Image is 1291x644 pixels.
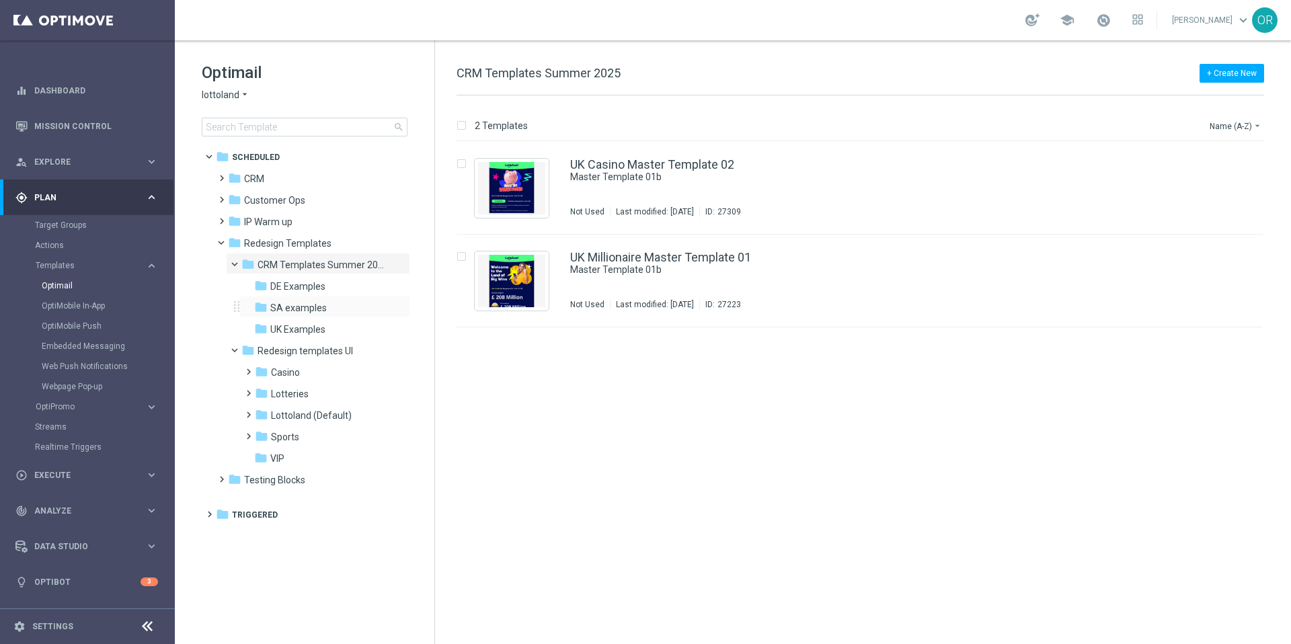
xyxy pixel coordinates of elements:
a: Master Template 01b [570,264,1175,276]
div: Last modified: [DATE] [611,299,699,310]
h1: Optimail [202,62,407,83]
p: 2 Templates [475,120,528,132]
a: Actions [35,240,140,251]
img: 27309.jpeg [478,162,545,214]
div: Master Template 01b [570,264,1206,276]
div: ID: [699,206,741,217]
div: Not Used [570,206,604,217]
div: Press SPACE to select this row. [443,235,1288,327]
i: folder [216,150,229,163]
span: Plan [34,194,145,202]
div: Master Template 01b [570,171,1206,184]
div: Press SPACE to select this row. [443,142,1288,235]
div: Not Used [570,299,604,310]
i: folder [228,171,241,185]
i: folder [228,236,241,249]
span: CRM [244,173,264,185]
button: Data Studio keyboard_arrow_right [15,541,159,552]
a: Embedded Messaging [42,341,140,352]
a: OptiMobile In-App [42,300,140,311]
div: Analyze [15,505,145,517]
div: Actions [35,235,173,255]
i: keyboard_arrow_right [145,469,158,481]
div: Plan [15,192,145,204]
i: folder [228,193,241,206]
i: lightbulb [15,576,28,588]
button: lottoland arrow_drop_down [202,89,250,102]
i: track_changes [15,505,28,517]
a: Mission Control [34,108,158,144]
span: Lotteries [271,388,309,400]
i: gps_fixed [15,192,28,204]
i: folder [228,473,241,486]
span: Analyze [34,507,145,515]
span: Redesign templates UI [258,345,353,357]
div: OR [1252,7,1278,33]
div: Templates [36,261,145,270]
a: Streams [35,421,140,432]
i: equalizer [15,85,28,97]
span: Data Studio [34,542,145,551]
i: keyboard_arrow_right [145,155,158,168]
i: folder [254,300,268,314]
i: folder [255,408,268,421]
span: Redesign Templates [244,237,331,249]
button: Name (A-Z)arrow_drop_down [1208,118,1264,134]
span: SA examples [270,302,327,314]
div: Execute [15,469,145,481]
span: CRM Templates Summer 2025 [457,66,621,80]
button: gps_fixed Plan keyboard_arrow_right [15,192,159,203]
input: Search Template [202,118,407,136]
a: UK Casino Master Template 02 [570,159,734,171]
div: Mission Control [15,108,158,144]
div: OptiMobile In-App [42,296,173,316]
a: Settings [32,622,73,631]
span: Casino [271,366,300,378]
div: Dashboard [15,73,158,108]
i: keyboard_arrow_right [145,259,158,272]
i: folder [241,344,255,357]
button: + Create New [1200,64,1264,83]
i: folder [228,214,241,228]
button: Templates keyboard_arrow_right [35,260,159,271]
span: IP Warm up [244,216,292,228]
div: Embedded Messaging [42,336,173,356]
span: search [393,122,404,132]
div: OptiPromo [35,397,173,417]
span: Execute [34,471,145,479]
div: Web Push Notifications [42,356,173,376]
div: Target Groups [35,215,173,235]
span: lottoland [202,89,239,102]
i: play_circle_outline [15,469,28,481]
button: equalizer Dashboard [15,85,159,96]
div: Webpage Pop-up [42,376,173,397]
i: person_search [15,156,28,168]
span: OptiPromo [36,403,132,411]
i: folder [241,257,255,271]
button: play_circle_outline Execute keyboard_arrow_right [15,470,159,481]
a: [PERSON_NAME]keyboard_arrow_down [1171,10,1252,30]
i: keyboard_arrow_right [145,540,158,553]
div: person_search Explore keyboard_arrow_right [15,157,159,167]
button: OptiPromo keyboard_arrow_right [35,401,159,412]
span: Lottoland (Default) [271,409,352,421]
a: Optibot [34,564,141,600]
span: CRM Templates Summer 2025 [258,259,385,271]
a: Webpage Pop-up [42,381,140,392]
i: folder [216,508,229,521]
i: keyboard_arrow_right [145,191,158,204]
span: Templates [36,261,132,270]
div: Optibot [15,564,158,600]
span: Explore [34,158,145,166]
button: Mission Control [15,121,159,132]
div: 27223 [717,299,741,310]
span: Testing Blocks [244,474,305,486]
img: 27223.jpeg [478,255,545,307]
i: arrow_drop_down [239,89,250,102]
i: folder [254,451,268,465]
